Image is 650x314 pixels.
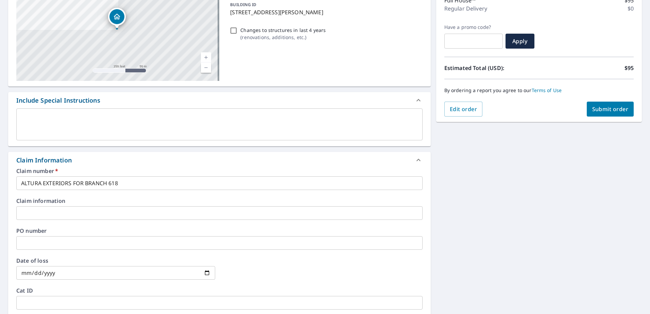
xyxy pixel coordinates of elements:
span: Edit order [450,105,477,113]
a: Current Level 17, Zoom Out [201,63,211,73]
label: Date of loss [16,258,215,263]
div: Include Special Instructions [16,96,100,105]
p: Estimated Total (USD): [444,64,539,72]
div: Claim Information [16,156,72,165]
p: Changes to structures in last 4 years [240,27,326,34]
a: Current Level 17, Zoom In [201,52,211,63]
label: Cat ID [16,288,423,293]
label: PO number [16,228,423,233]
span: Submit order [592,105,629,113]
label: Have a promo code? [444,24,503,30]
p: ( renovations, additions, etc. ) [240,34,326,41]
p: [STREET_ADDRESS][PERSON_NAME] [230,8,420,16]
p: $95 [625,64,634,72]
button: Apply [506,34,534,49]
a: Terms of Use [532,87,562,93]
div: Dropped pin, building 1, Residential property, 3410 Sandy Ln SE Mandan, ND 58554 [108,8,126,29]
p: BUILDING ID [230,2,256,7]
button: Edit order [444,102,483,117]
p: Regular Delivery [444,4,487,13]
p: $0 [628,4,634,13]
span: Apply [511,37,529,45]
label: Claim number [16,168,423,174]
label: Claim information [16,198,423,204]
button: Submit order [587,102,634,117]
div: Include Special Instructions [8,92,431,108]
div: Claim Information [8,152,431,168]
p: By ordering a report you agree to our [444,87,634,93]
